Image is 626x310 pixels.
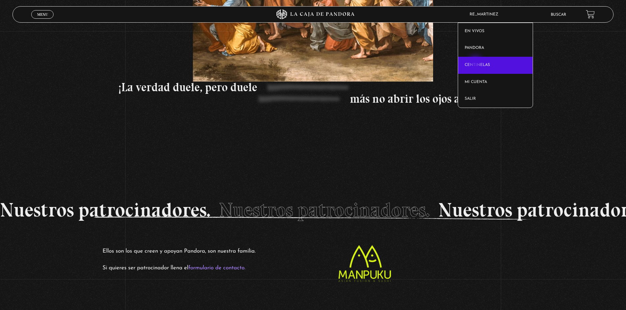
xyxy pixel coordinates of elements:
[378,192,597,228] li: Nuestros patrocinadores.
[551,13,566,17] a: Buscar
[458,57,533,74] a: Centinelas
[458,91,533,108] a: Salir
[586,10,595,19] a: View your shopping cart
[159,192,378,228] li: Nuestros patrocinadores.
[458,40,533,57] a: Pandora
[103,246,261,257] p: Ellos son los que creen y apoyan Pandora, son nuestra familia.
[35,18,50,23] span: Cerrar
[458,74,533,91] a: Mi cuenta
[466,12,505,16] span: re_martinez
[37,12,48,16] span: Menu
[188,265,245,271] a: formulario de contacto.
[103,263,261,273] p: Si quieres ser patrocinador llena el
[458,23,533,40] a: En vivos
